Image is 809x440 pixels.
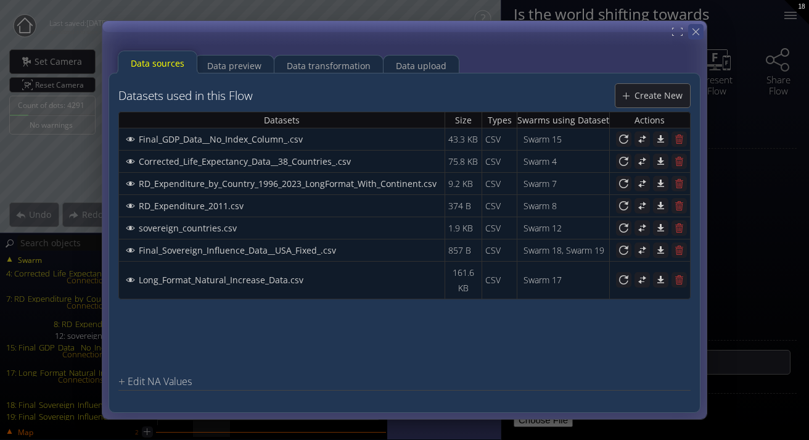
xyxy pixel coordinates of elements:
[524,176,609,191] div: Swarm 7
[524,220,609,236] div: Swarm 12
[524,243,609,258] div: Swarm 18, Swarm 19
[524,131,609,147] div: Swarm 15
[482,112,517,128] th: Types
[485,272,514,288] div: CSV
[138,274,311,286] span: Long_Format_Natural_Increase_Data.csv
[131,52,184,75] div: Data sources
[396,54,446,78] div: Data upload
[485,176,514,191] div: CSV
[207,54,261,78] div: Data preview
[524,198,609,214] div: Swarm 8
[138,244,343,256] span: Final_Sovereign_Influence_Data__USA_Fixed_.csv
[118,374,675,389] div: Edit NA Values
[524,154,609,169] div: Swarm 4
[287,54,371,78] div: Data transformation
[138,177,444,189] span: RD_Expenditure_by_Country_1996_2023_LongFormat_With_Continent.csv
[138,222,244,234] span: sovereign_countries.csv
[448,176,478,191] div: 9.2 KB
[138,199,251,212] span: RD_Expenditure_2011.csv
[448,154,478,169] div: 75.8 KB
[118,89,253,102] h4: Datasets used in this Flow
[485,131,514,147] div: CSV
[485,154,514,169] div: CSV
[609,112,691,128] th: Actions
[524,272,609,288] div: Swarm 17
[445,112,482,128] th: Size
[485,198,514,214] div: CSV
[448,198,478,214] div: 374 B
[448,220,478,236] div: 1.9 KB
[485,243,514,258] div: CSV
[138,133,310,145] span: Final_GDP_Data__No_Index_Column_.csv
[517,112,609,128] th: Swarms using Dataset
[634,89,690,102] span: Create New
[448,131,478,147] div: 43.3 KB
[118,112,445,128] th: Datasets
[485,220,514,236] div: CSV
[138,155,358,167] span: Corrected_Life_Expectancy_Data__38_Countries_.csv
[448,265,478,296] div: 161.6 KB
[448,243,478,258] div: 857 B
